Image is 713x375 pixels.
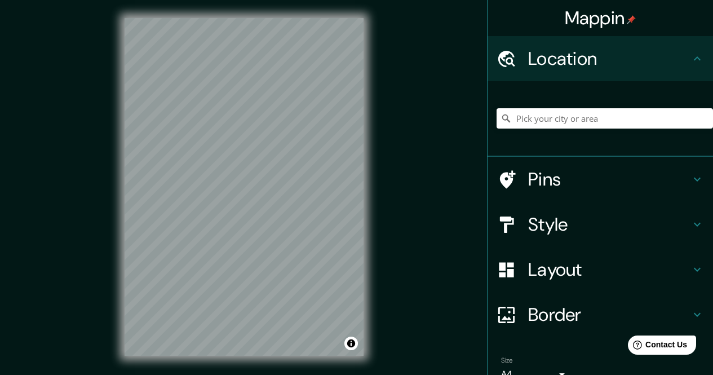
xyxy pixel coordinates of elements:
[501,356,513,365] label: Size
[497,108,713,129] input: Pick your city or area
[488,247,713,292] div: Layout
[528,168,690,191] h4: Pins
[528,258,690,281] h4: Layout
[488,202,713,247] div: Style
[344,337,358,350] button: Toggle attribution
[488,36,713,81] div: Location
[528,213,690,236] h4: Style
[528,303,690,326] h4: Border
[488,292,713,337] div: Border
[125,18,364,356] canvas: Map
[488,157,713,202] div: Pins
[528,47,690,70] h4: Location
[565,7,636,29] h4: Mappin
[627,15,636,24] img: pin-icon.png
[613,331,701,363] iframe: Help widget launcher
